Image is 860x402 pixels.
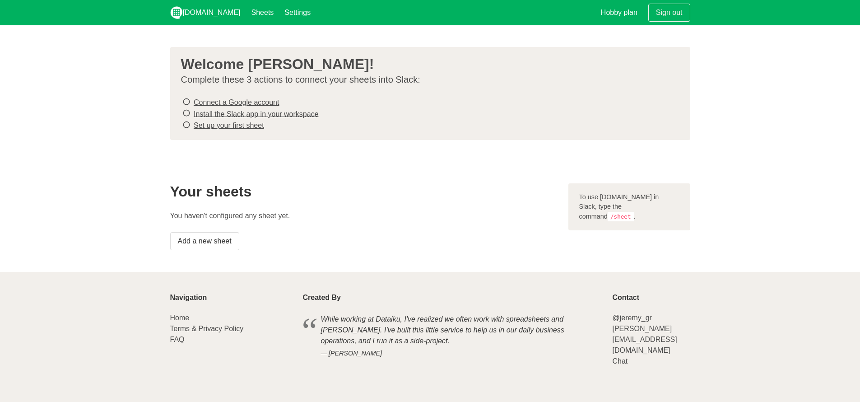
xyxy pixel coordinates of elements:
[181,56,672,72] h3: Welcome [PERSON_NAME]!
[170,294,292,302] p: Navigation
[194,122,264,129] a: Set up your first sheet
[612,357,628,365] a: Chat
[608,212,634,221] code: /sheet
[170,6,183,19] img: logo_v2_white.png
[303,294,602,302] p: Created By
[170,210,558,221] p: You haven't configured any sheet yet.
[321,349,584,359] cite: [PERSON_NAME]
[170,336,185,343] a: FAQ
[170,325,244,332] a: Terms & Privacy Policy
[194,98,279,106] a: Connect a Google account
[170,314,190,322] a: Home
[612,325,677,354] a: [PERSON_NAME][EMAIL_ADDRESS][DOMAIN_NAME]
[170,183,558,200] h2: Your sheets
[170,232,239,250] a: Add a new sheet
[194,110,319,117] a: Install the Slack app in your workspace
[612,314,651,322] a: @jeremy_gr
[181,74,672,85] p: Complete these 3 actions to connect your sheets into Slack:
[568,183,690,231] div: To use [DOMAIN_NAME] in Slack, type the command .
[648,4,690,22] a: Sign out
[612,294,690,302] p: Contact
[303,313,602,360] blockquote: While working at Dataiku, I've realized we often work with spreadsheets and [PERSON_NAME]. I've b...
